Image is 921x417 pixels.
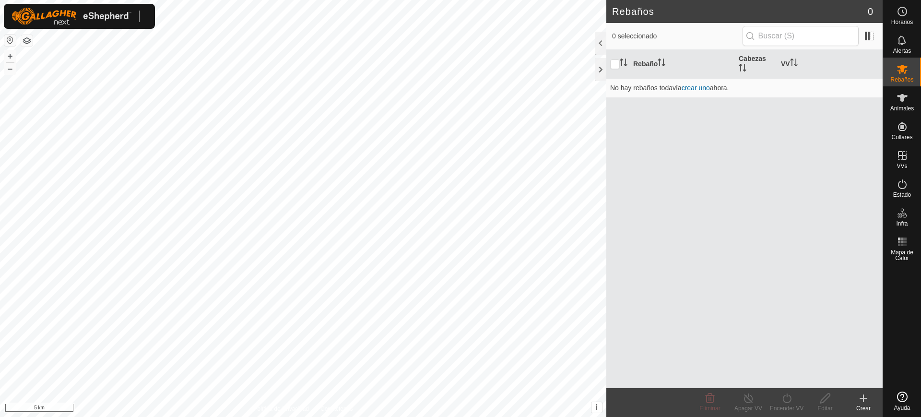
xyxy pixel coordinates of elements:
span: Ayuda [894,405,910,411]
div: Apagar VV [729,404,767,413]
a: Ayuda [883,388,921,415]
a: Política de Privacidad [254,405,309,413]
div: Crear [844,404,883,413]
p-sorticon: Activar para ordenar [658,60,665,68]
span: 0 seleccionado [612,31,743,41]
th: VV [777,50,883,79]
a: Contáctenos [320,405,353,413]
th: Rebaño [629,50,735,79]
h2: Rebaños [612,6,868,17]
a: crear uno [682,84,710,92]
input: Buscar (S) [743,26,859,46]
span: Infra [896,221,908,226]
button: Capas del Mapa [21,35,33,47]
span: VVs [897,163,907,169]
button: i [591,402,602,413]
p-sorticon: Activar para ordenar [790,60,798,68]
button: + [4,50,16,62]
span: i [596,403,598,411]
span: Alertas [893,48,911,54]
div: Editar [806,404,844,413]
p-sorticon: Activar para ordenar [739,65,746,73]
img: Logo Gallagher [12,8,131,25]
td: No hay rebaños todavía ahora. [606,78,883,97]
span: Horarios [891,19,913,25]
span: Estado [893,192,911,198]
div: Encender VV [767,404,806,413]
th: Cabezas [735,50,777,79]
button: – [4,63,16,74]
button: Restablecer Mapa [4,35,16,46]
span: Rebaños [890,77,913,83]
span: 0 [868,4,873,19]
span: Animales [890,106,914,111]
span: Mapa de Calor [886,250,919,261]
span: Eliminar [699,405,720,412]
span: Collares [891,134,912,140]
p-sorticon: Activar para ordenar [620,60,627,68]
